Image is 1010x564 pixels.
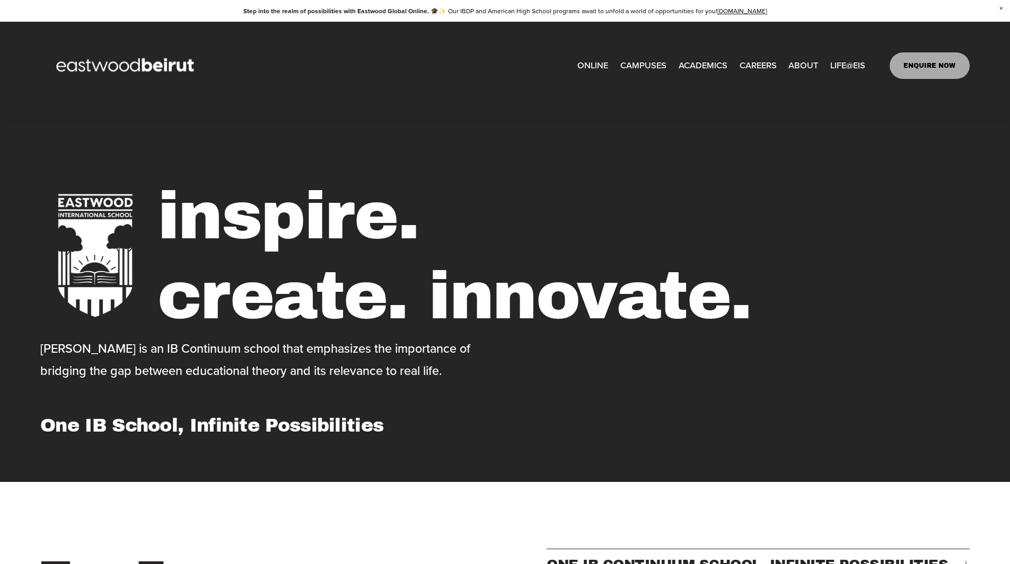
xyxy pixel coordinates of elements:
a: ENQUIRE NOW [890,52,970,79]
a: folder dropdown [788,57,818,75]
a: folder dropdown [620,57,666,75]
span: LIFE@EIS [830,58,865,74]
a: CAREERS [740,57,777,75]
span: ACADEMICS [679,58,727,74]
p: [PERSON_NAME] is an IB Continuum school that emphasizes the importance of bridging the gap betwee... [40,337,502,382]
span: CAMPUSES [620,58,666,74]
h1: One IB School, Infinite Possibilities [40,414,502,436]
a: folder dropdown [679,57,727,75]
a: folder dropdown [830,57,865,75]
h1: inspire. create. innovate. [157,176,970,337]
img: EastwoodIS Global Site [40,39,213,93]
span: ABOUT [788,58,818,74]
a: ONLINE [577,57,608,75]
a: [DOMAIN_NAME] [717,6,767,15]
